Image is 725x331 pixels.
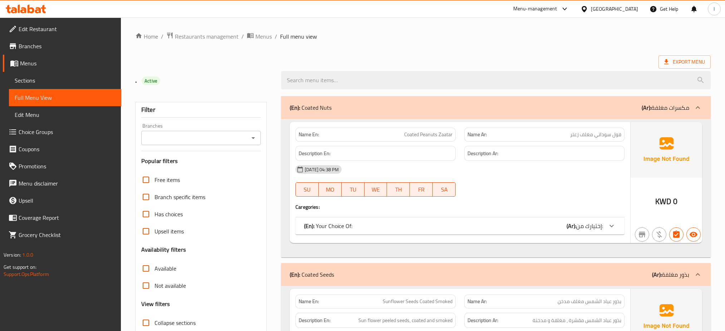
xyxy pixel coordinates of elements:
[135,75,273,85] h2: .
[290,270,334,279] p: Coated Seeds
[19,145,116,153] span: Coupons
[280,32,317,41] span: Full menu view
[255,32,272,41] span: Menus
[281,119,711,257] div: (En): Coated Nuts(Ar):مكسرات مغلفة
[299,298,319,305] strong: Name En:
[642,102,651,113] b: (Ar):
[652,269,662,280] b: (Ar):
[319,182,342,197] button: MO
[247,32,272,41] a: Menus
[141,157,261,165] h3: Popular filters
[344,184,362,195] span: TU
[3,209,121,226] a: Coverage Report
[135,32,711,41] nav: breadcrumb
[304,221,314,231] b: (En):
[275,32,277,41] li: /
[9,72,121,89] a: Sections
[290,102,300,113] b: (En):
[20,59,116,68] span: Menus
[299,316,330,325] strong: Description En:
[142,78,160,84] span: Active
[155,281,186,290] span: Not available
[241,32,244,41] li: /
[3,55,121,72] a: Menus
[19,128,116,136] span: Choice Groups
[155,210,183,218] span: Has choices
[155,193,205,201] span: Branch specific items
[155,227,184,236] span: Upsell items
[567,221,576,231] b: (Ar):
[3,123,121,140] a: Choice Groups
[669,227,684,242] button: Has choices
[390,184,407,195] span: TH
[652,270,689,279] p: بذور مغلفة
[299,184,316,195] span: SU
[652,227,666,242] button: Purchased item
[513,5,557,13] div: Menu-management
[635,227,649,242] button: Not branch specific item
[19,213,116,222] span: Coverage Report
[3,38,121,55] a: Branches
[3,20,121,38] a: Edit Restaurant
[304,222,352,230] p: Your Choice Of:
[19,196,116,205] span: Upsell
[3,192,121,209] a: Upsell
[9,106,121,123] a: Edit Menu
[142,76,160,85] div: Active
[299,131,319,138] strong: Name En:
[413,184,430,195] span: FR
[19,179,116,188] span: Menu disclaimer
[558,298,621,305] span: بذور عباد الشمس مغلف مدخن
[714,5,715,13] span: I
[383,298,452,305] span: Sunflower Seeds Coated Smoked
[436,184,453,195] span: SA
[591,5,638,13] div: [GEOGRAPHIC_DATA]
[631,122,702,178] img: Ae5nvW7+0k+MAAAAAElFTkSuQmCC
[467,149,498,158] strong: Description Ar:
[141,300,170,308] h3: View filters
[175,32,239,41] span: Restaurants management
[467,316,498,325] strong: Description Ar:
[9,89,121,106] a: Full Menu View
[467,131,487,138] strong: Name Ar:
[467,298,487,305] strong: Name Ar:
[161,32,163,41] li: /
[410,182,433,197] button: FR
[290,269,300,280] b: (En):
[166,32,239,41] a: Restaurants management
[248,133,258,143] button: Open
[576,221,603,231] span: إختيارك من:
[664,58,705,66] span: Export Menu
[155,318,196,327] span: Collapse sections
[19,162,116,171] span: Promotions
[295,217,624,234] div: (En): Your Choice Of:(Ar):إختيارك من:
[655,194,671,208] span: KWD
[686,227,701,242] button: Available
[281,96,711,119] div: (En): Coated Nuts(Ar):مكسرات مغلفة
[141,246,186,254] h3: Availability filters
[358,316,452,325] span: Sun flower peeled seeds, coated and smoked
[15,93,116,102] span: Full Menu View
[15,110,116,119] span: Edit Menu
[3,226,121,243] a: Grocery Checklist
[281,71,711,89] input: search
[15,76,116,85] span: Sections
[322,184,339,195] span: MO
[3,140,121,158] a: Coupons
[342,182,364,197] button: TU
[135,32,158,41] a: Home
[387,182,410,197] button: TH
[295,203,624,211] h4: Caregories:
[19,42,116,50] span: Branches
[155,176,180,184] span: Free items
[364,182,387,197] button: WE
[642,103,689,112] p: مكسرات مغلفة
[281,263,711,286] div: (En): Coated Seeds(Ar):بذور مغلفة
[570,131,621,138] span: فول سوداني مغلف زعتر
[155,264,176,273] span: Available
[533,316,621,325] span: بذور عباد الشمس مقشرة ، مغلفة و مدخنة
[433,182,456,197] button: SA
[3,158,121,175] a: Promotions
[302,166,342,173] span: [DATE] 04:38 PM
[19,25,116,33] span: Edit Restaurant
